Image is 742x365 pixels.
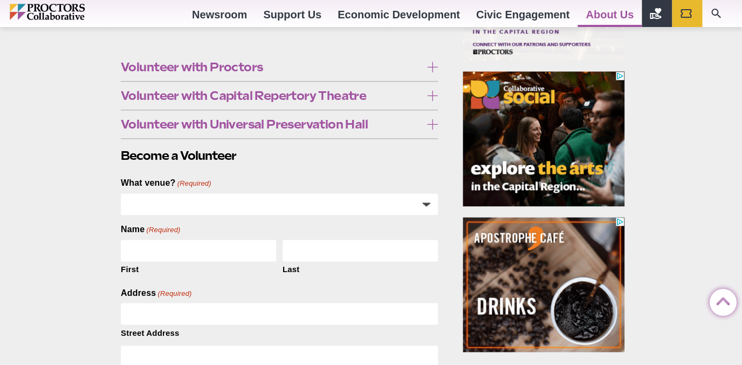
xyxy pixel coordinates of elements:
[121,90,421,102] span: Volunteer with Capital Repertory Theatre
[146,225,181,235] span: (Required)
[121,287,191,299] legend: Address
[121,177,211,189] label: What venue?
[463,217,624,352] iframe: Advertisement
[121,147,438,164] h2: Become a Volunteer
[176,179,211,188] span: (Required)
[283,261,438,275] label: Last
[10,4,131,20] img: Proctors logo
[157,288,192,298] span: (Required)
[121,261,276,275] label: First
[121,118,421,130] span: Volunteer with Universal Preservation Hall
[121,61,421,73] span: Volunteer with Proctors
[710,289,731,311] a: Back to Top
[121,224,180,235] legend: Name
[121,325,438,339] label: Street Address
[463,71,624,206] iframe: Advertisement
